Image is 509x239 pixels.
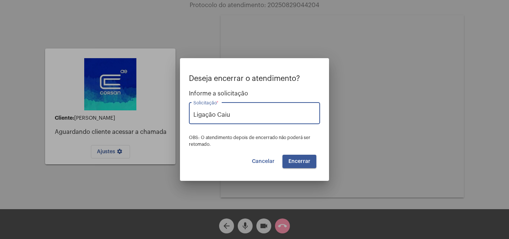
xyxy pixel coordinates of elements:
button: Encerrar [282,155,316,168]
p: Deseja encerrar o atendimento? [189,75,320,83]
input: Buscar solicitação [193,111,316,118]
span: Encerrar [288,159,310,164]
span: Cancelar [252,159,275,164]
span: OBS: O atendimento depois de encerrado não poderá ser retomado. [189,135,310,147]
span: Informe a solicitação [189,90,320,97]
button: Cancelar [246,155,281,168]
